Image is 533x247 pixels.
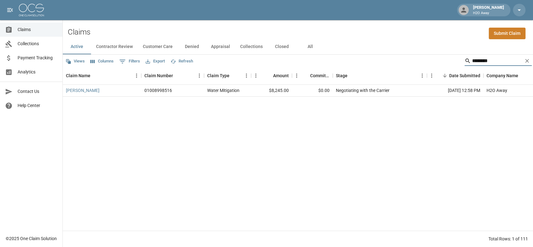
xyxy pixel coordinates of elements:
div: Claim Type [207,67,229,84]
button: Menu [251,71,261,80]
span: Payment Tracking [18,55,57,61]
a: [PERSON_NAME] [66,87,100,94]
button: Views [64,56,86,66]
div: Stage [336,67,347,84]
button: Closed [268,39,296,54]
div: Amount [273,67,289,84]
div: [DATE] 12:58 PM [427,85,483,97]
div: Date Submitted [427,67,483,84]
button: Appraisal [206,39,235,54]
button: Sort [301,71,310,80]
button: Export [144,56,166,66]
div: Stage [333,67,427,84]
button: Menu [292,71,301,80]
span: Help Center [18,102,57,109]
button: Sort [229,71,238,80]
span: Contact Us [18,88,57,95]
span: Collections [18,40,57,47]
div: Company Name [487,67,518,84]
button: Denied [178,39,206,54]
div: Search [465,56,532,67]
button: Sort [518,71,527,80]
div: Total Rows: 1 of 111 [488,236,528,242]
div: Claim Name [63,67,141,84]
p: H2O Away [473,11,504,16]
div: Committed Amount [310,67,330,84]
button: Collections [235,39,268,54]
div: Claim Name [66,67,90,84]
button: Menu [427,71,436,80]
div: © 2025 One Claim Solution [6,235,57,242]
button: Select columns [89,56,115,66]
button: Menu [417,71,427,80]
span: Analytics [18,69,57,75]
button: Contractor Review [91,39,138,54]
div: H2O Away [487,87,507,94]
div: [PERSON_NAME] [471,4,507,16]
button: Menu [195,71,204,80]
button: Clear [522,56,532,66]
button: Sort [90,71,99,80]
div: Date Submitted [449,67,480,84]
button: Refresh [169,56,195,66]
div: Claim Type [204,67,251,84]
div: Water Mitigation [207,87,240,94]
div: Committed Amount [292,67,333,84]
span: Claims [18,26,57,33]
div: Amount [251,67,292,84]
button: Customer Care [138,39,178,54]
div: $0.00 [292,85,333,97]
button: Menu [242,71,251,80]
div: Claim Number [144,67,173,84]
img: ocs-logo-white-transparent.png [19,4,44,16]
button: Sort [264,71,273,80]
div: Claim Number [141,67,204,84]
button: All [296,39,324,54]
div: dynamic tabs [63,39,533,54]
a: Submit Claim [489,28,525,39]
h2: Claims [68,28,90,37]
button: Menu [132,71,141,80]
button: Sort [347,71,356,80]
div: Negotiating with the Carrier [336,87,390,94]
button: Sort [173,71,182,80]
button: Active [63,39,91,54]
button: Show filters [118,56,142,67]
button: open drawer [4,4,16,16]
div: $8,245.00 [251,85,292,97]
div: 01008998516 [144,87,172,94]
button: Sort [440,71,449,80]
